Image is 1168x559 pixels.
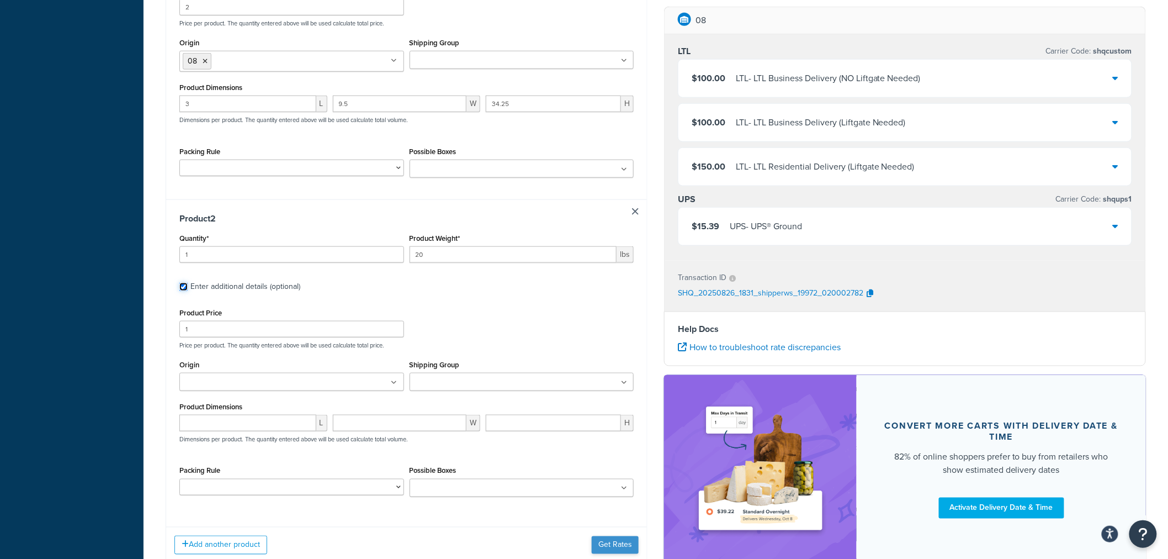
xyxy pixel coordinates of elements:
[179,283,188,291] input: Enter additional details (optional)
[632,208,639,215] a: Remove Item
[730,219,802,234] div: UPS - UPS® Ground
[179,147,220,156] label: Packing Rule
[678,194,696,205] h3: UPS
[621,415,634,431] span: H
[1091,45,1132,57] span: shqcustom
[692,392,830,547] img: feature-image-ddt-36eae7f7280da8017bfb280eaccd9c446f90b1fe08728e4019434db127062ab4.png
[592,536,639,554] button: Get Rates
[179,83,242,92] label: Product Dimensions
[1101,193,1132,205] span: shqups1
[736,71,921,86] div: LTL - LTL Business Delivery (NO Liftgate Needed)
[179,39,199,47] label: Origin
[692,72,725,85] span: $100.00
[939,498,1064,519] a: Activate Delivery Date & Time
[692,116,725,129] span: $100.00
[179,467,220,475] label: Packing Rule
[692,160,725,173] span: $150.00
[410,147,456,156] label: Possible Boxes
[410,246,617,263] input: 0.00
[174,536,267,555] button: Add another product
[617,246,634,263] span: lbs
[696,13,706,28] p: 08
[410,39,460,47] label: Shipping Group
[188,55,197,67] span: 08
[678,46,691,57] h3: LTL
[1129,520,1157,548] button: Open Resource Center
[410,467,456,475] label: Possible Boxes
[678,270,726,286] p: Transaction ID
[177,341,636,349] p: Price per product. The quantity entered above will be used calculate total price.
[621,96,634,112] span: H
[736,115,906,130] div: LTL - LTL Business Delivery (Liftgate Needed)
[179,246,404,263] input: 0.0
[177,435,408,443] p: Dimensions per product. The quantity entered above will be used calculate total volume.
[678,341,841,354] a: How to troubleshoot rate discrepancies
[692,220,719,233] span: $15.39
[736,159,915,175] div: LTL - LTL Residential Delivery (Liftgate Needed)
[883,420,1119,442] div: Convert more carts with delivery date & time
[466,415,480,431] span: W
[177,19,636,27] p: Price per product. The quantity entered above will be used calculate total price.
[678,323,1132,336] h4: Help Docs
[179,213,634,224] h3: Product 2
[316,96,327,112] span: L
[1056,192,1132,207] p: Carrier Code:
[883,451,1119,477] div: 82% of online shoppers prefer to buy from retailers who show estimated delivery dates
[179,309,222,317] label: Product Price
[678,286,863,302] p: SHQ_20250826_1831_shipperws_19972_020002782
[316,415,327,431] span: L
[179,403,242,411] label: Product Dimensions
[179,234,209,242] label: Quantity*
[466,96,480,112] span: W
[190,279,300,294] div: Enter additional details (optional)
[410,234,460,242] label: Product Weight*
[177,116,408,124] p: Dimensions per product. The quantity entered above will be used calculate total volume.
[410,361,460,369] label: Shipping Group
[179,361,199,369] label: Origin
[1046,44,1132,59] p: Carrier Code:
